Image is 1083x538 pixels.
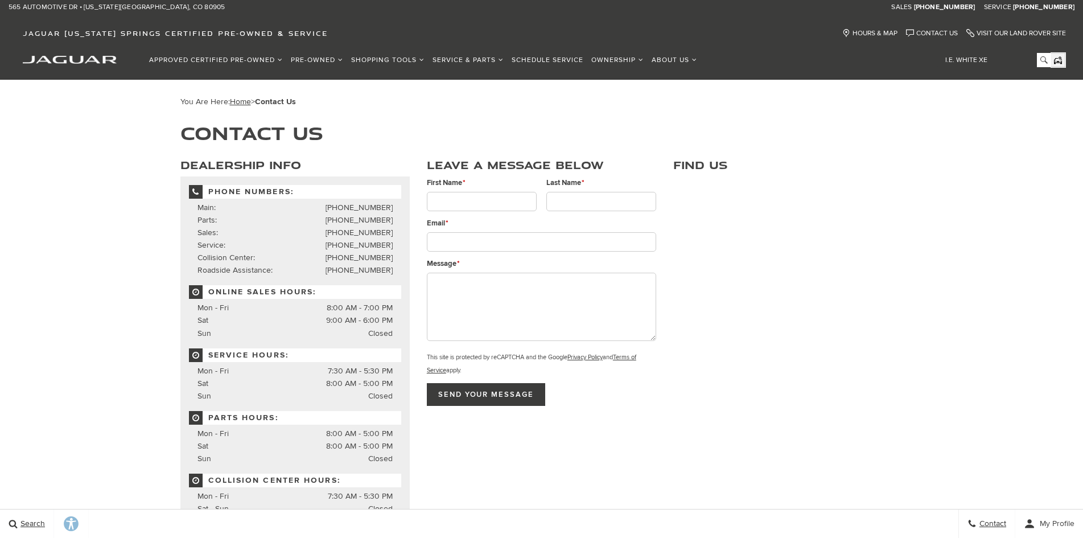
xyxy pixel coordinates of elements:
[966,29,1066,38] a: Visit Our Land Rover Site
[189,474,401,487] span: Collision Center Hours:
[326,377,393,390] span: 8:00 AM - 5:00 PM
[546,176,584,189] label: Last Name
[180,97,296,106] span: You Are Here:
[23,29,328,38] span: Jaguar [US_STATE] Springs Certified Pre-Owned & Service
[197,228,218,237] span: Sales:
[197,504,229,514] span: Sat - Sun
[427,383,545,406] input: Send your message
[9,3,225,12] a: 565 Automotive Dr • [US_STATE][GEOGRAPHIC_DATA], CO 80905
[914,3,975,12] a: [PHONE_NUMBER]
[567,354,603,361] a: Privacy Policy
[429,50,508,70] a: Service & Parts
[197,315,208,325] span: Sat
[508,50,587,70] a: Schedule Service
[145,50,287,70] a: Approved Certified Pre-Owned
[189,411,401,425] span: Parts Hours:
[230,97,296,106] span: >
[197,203,216,212] span: Main:
[648,50,701,70] a: About Us
[326,314,393,327] span: 9:00 AM - 6:00 PM
[197,491,229,501] span: Mon - Fri
[673,159,903,171] h3: Find Us
[189,348,401,362] span: Service Hours:
[180,97,903,106] div: Breadcrumbs
[255,97,296,106] strong: Contact Us
[287,50,347,70] a: Pre-Owned
[427,159,656,171] h3: Leave a Message Below
[197,366,229,376] span: Mon - Fri
[1013,3,1074,12] a: [PHONE_NUMBER]
[180,124,903,142] h1: Contact Us
[326,428,393,440] span: 8:00 AM - 5:00 PM
[427,257,460,270] label: Message
[328,490,393,503] span: 7:30 AM - 5:30 PM
[977,519,1006,529] span: Contact
[368,453,393,465] span: Closed
[326,265,393,275] a: [PHONE_NUMBER]
[327,302,393,314] span: 8:00 AM - 7:00 PM
[427,217,448,229] label: Email
[197,454,211,463] span: Sun
[18,519,45,529] span: Search
[368,390,393,403] span: Closed
[197,379,208,388] span: Sat
[427,176,466,189] label: First Name
[427,354,636,374] small: This site is protected by reCAPTCHA and the Google and apply.
[427,354,636,374] a: Terms of Service
[368,327,393,340] span: Closed
[145,50,701,70] nav: Main Navigation
[937,53,1051,67] input: i.e. White XE
[347,50,429,70] a: Shopping Tools
[197,441,208,451] span: Sat
[197,215,217,225] span: Parts:
[23,56,117,64] img: Jaguar
[197,391,211,401] span: Sun
[189,285,401,299] span: Online Sales Hours:
[230,97,251,106] a: Home
[891,3,912,11] span: Sales
[197,265,273,275] span: Roadside Assistance:
[197,240,225,250] span: Service:
[17,29,333,38] a: Jaguar [US_STATE] Springs Certified Pre-Owned & Service
[587,50,648,70] a: Ownership
[326,228,393,237] a: [PHONE_NUMBER]
[197,303,229,313] span: Mon - Fri
[328,365,393,377] span: 7:30 AM - 5:30 PM
[197,253,255,262] span: Collision Center:
[23,54,117,64] a: jaguar
[368,503,393,515] span: Closed
[906,29,958,38] a: Contact Us
[1015,510,1083,538] button: user-profile-menu
[1035,519,1074,529] span: My Profile
[197,328,211,338] span: Sun
[326,215,393,225] a: [PHONE_NUMBER]
[326,253,393,262] a: [PHONE_NUMBER]
[197,429,229,438] span: Mon - Fri
[326,440,393,453] span: 8:00 AM - 5:00 PM
[984,3,1011,11] span: Service
[326,240,393,250] a: [PHONE_NUMBER]
[326,203,393,212] a: [PHONE_NUMBER]
[189,185,401,199] span: Phone Numbers:
[842,29,897,38] a: Hours & Map
[180,159,410,171] h3: Dealership Info
[673,176,903,401] iframe: Dealer location map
